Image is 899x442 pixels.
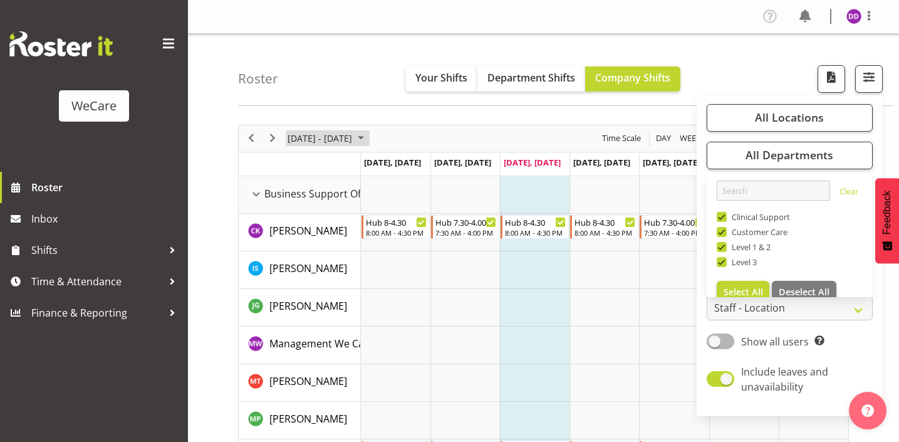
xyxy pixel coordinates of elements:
h4: Roster [238,71,278,86]
span: [DATE], [DATE] [643,157,700,168]
button: Next [264,130,281,146]
span: Clinical Support [727,212,791,222]
a: Management We Care [269,336,374,351]
div: WeCare [71,97,117,115]
div: 8:00 AM - 4:30 PM [505,228,566,238]
button: Department Shifts [477,66,585,92]
span: Management We Care [269,337,374,350]
button: Download a PDF of the roster according to the set date range. [818,65,845,93]
span: Select All [724,286,763,298]
span: Time Scale [601,130,642,146]
span: Feedback [881,191,893,234]
img: help-xxl-2.png [861,404,874,417]
a: Clear [839,186,858,201]
span: [PERSON_NAME] [269,374,347,388]
div: previous period [241,125,262,152]
span: All Locations [755,110,824,125]
button: Previous [243,130,260,146]
span: Day [655,130,672,146]
div: Chloe Kim"s event - Hub 8-4.30 Begin From Monday, September 29, 2025 at 8:00:00 AM GMT+13:00 Ends... [361,215,430,239]
span: Deselect All [779,286,829,298]
button: Feedback - Show survey [875,178,899,263]
span: Customer Care [727,227,788,237]
span: Finance & Reporting [31,303,163,322]
span: Business Support Office [264,186,378,201]
span: Week [678,130,702,146]
button: October 2025 [286,130,370,146]
span: Shifts [31,241,163,260]
span: Level 1 & 2 [727,242,771,252]
div: Chloe Kim"s event - Hub 7.30-4.00 Begin From Tuesday, September 30, 2025 at 7:30:00 AM GMT+13:00 ... [431,215,499,239]
a: [PERSON_NAME] [269,298,347,313]
span: [DATE], [DATE] [573,157,630,168]
button: Timeline Week [678,130,704,146]
div: Hub 8-4.30 [505,216,566,228]
span: Include leaves and unavailability [741,365,828,394]
span: [PERSON_NAME] [269,224,347,238]
div: Hub 7.30-4.00 [435,216,496,228]
button: Time Scale [600,130,643,146]
button: Timeline Day [654,130,673,146]
button: Company Shifts [585,66,680,92]
div: 7:30 AM - 4:00 PM [644,228,705,238]
img: demi-dumitrean10946.jpg [846,9,861,24]
div: Sep 29 - Oct 05, 2025 [283,125,372,152]
div: Hub 7.30-4.00 [644,216,705,228]
td: Business Support Office resource [239,176,361,214]
div: 8:00 AM - 4:30 PM [574,228,635,238]
span: Roster [31,178,182,197]
a: [PERSON_NAME] [269,411,347,426]
td: Michelle Thomas resource [239,364,361,402]
div: 8:00 AM - 4:30 PM [366,228,427,238]
td: Janine Grundler resource [239,289,361,327]
button: Filter Shifts [855,65,883,93]
a: [PERSON_NAME] [269,374,347,389]
div: Hub 8-4.30 [574,216,635,228]
span: [DATE] - [DATE] [286,130,353,146]
span: Inbox [31,209,182,228]
td: Millie Pumphrey resource [239,402,361,439]
span: Time & Attendance [31,272,163,291]
span: [PERSON_NAME] [269,412,347,426]
span: [PERSON_NAME] [269,299,347,313]
span: Department Shifts [487,71,575,85]
td: Management We Care resource [239,327,361,364]
div: next period [262,125,283,152]
div: Chloe Kim"s event - Hub 8-4.30 Begin From Wednesday, October 1, 2025 at 8:00:00 AM GMT+13:00 Ends... [501,215,569,239]
span: Company Shifts [595,71,670,85]
span: [DATE], [DATE] [364,157,421,168]
div: 7:30 AM - 4:00 PM [435,228,496,238]
span: Level 3 [727,257,757,267]
span: [DATE], [DATE] [504,157,561,168]
span: [DATE], [DATE] [434,157,491,168]
button: Your Shifts [405,66,477,92]
a: [PERSON_NAME] [269,261,347,276]
span: Show all users [741,335,809,349]
span: Your Shifts [415,71,467,85]
span: [PERSON_NAME] [269,261,347,275]
a: [PERSON_NAME] [269,223,347,238]
td: Isabel Simcox resource [239,251,361,289]
div: Chloe Kim"s event - Hub 8-4.30 Begin From Thursday, October 2, 2025 at 8:00:00 AM GMT+13:00 Ends ... [570,215,638,239]
span: All Departments [746,147,833,162]
img: Rosterit website logo [9,31,113,56]
div: Hub 8-4.30 [366,216,427,228]
input: Search [717,181,830,201]
td: Chloe Kim resource [239,214,361,251]
div: Chloe Kim"s event - Hub 7.30-4.00 Begin From Friday, October 3, 2025 at 7:30:00 AM GMT+13:00 Ends... [640,215,708,239]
